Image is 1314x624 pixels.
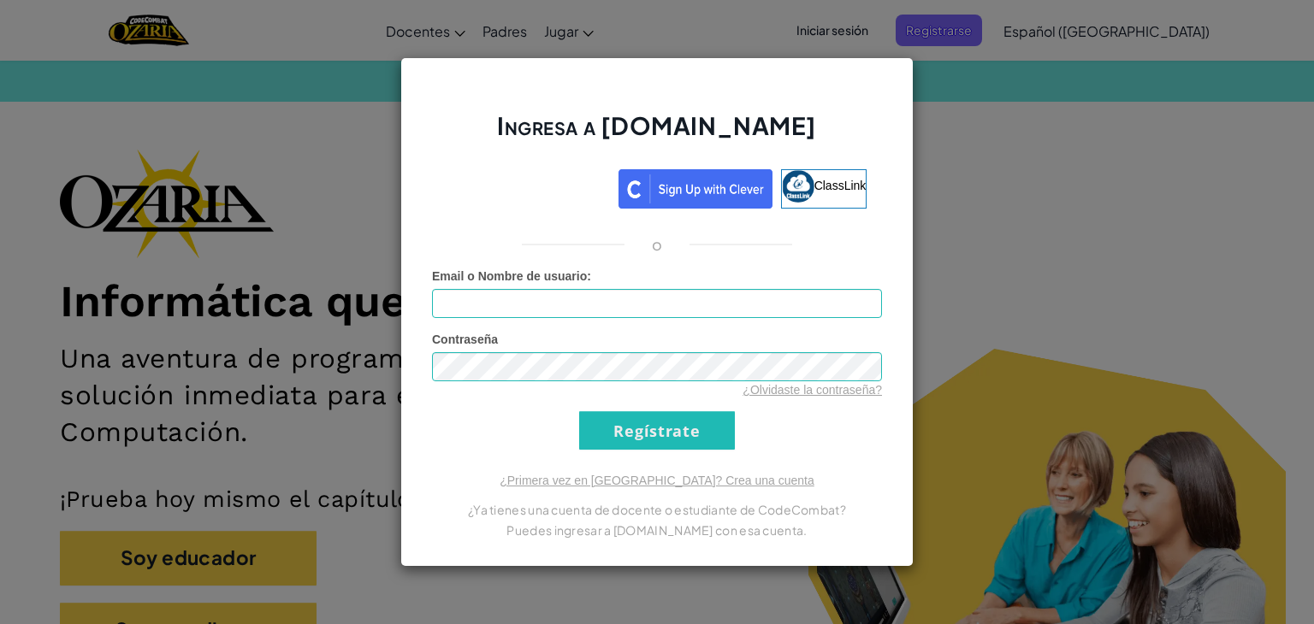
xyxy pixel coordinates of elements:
[652,234,662,255] p: o
[432,269,587,283] span: Email o Nombre de usuario
[619,169,772,209] img: clever_sso_button@2x.png
[432,333,498,346] span: Contraseña
[432,520,882,540] p: Puedes ingresar a [DOMAIN_NAME] con esa cuenta.
[743,383,882,397] a: ¿Olvidaste la contraseña?
[782,170,814,203] img: classlink-logo-small.png
[432,499,882,520] p: ¿Ya tienes una cuenta de docente o estudiante de CodeCombat?
[439,168,619,205] iframe: Botón de Acceder con Google
[814,179,867,192] span: ClassLink
[432,268,591,285] label: :
[500,474,814,487] a: ¿Primera vez en [GEOGRAPHIC_DATA]? Crea una cuenta
[579,411,735,450] input: Regístrate
[432,109,882,159] h2: Ingresa a [DOMAIN_NAME]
